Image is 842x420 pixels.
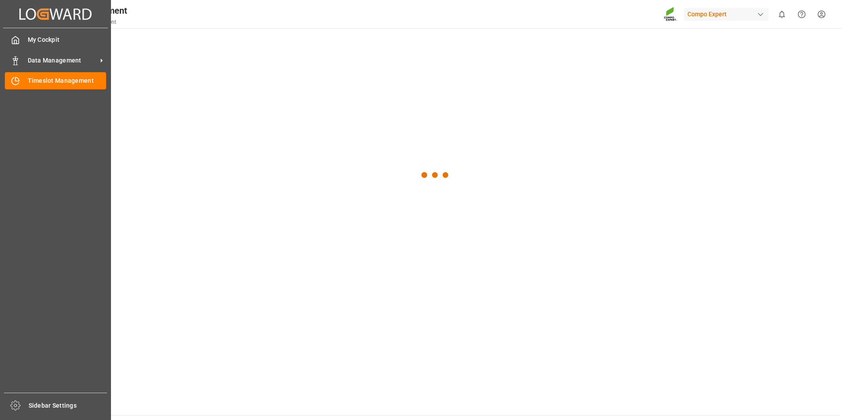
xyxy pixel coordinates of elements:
[5,72,106,89] a: Timeslot Management
[664,7,678,22] img: Screenshot%202023-09-29%20at%2010.02.21.png_1712312052.png
[684,6,772,22] button: Compo Expert
[684,8,768,21] div: Compo Expert
[792,4,812,24] button: Help Center
[28,76,107,85] span: Timeslot Management
[28,35,107,44] span: My Cockpit
[28,56,97,65] span: Data Management
[5,31,106,48] a: My Cockpit
[772,4,792,24] button: show 0 new notifications
[29,401,107,410] span: Sidebar Settings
